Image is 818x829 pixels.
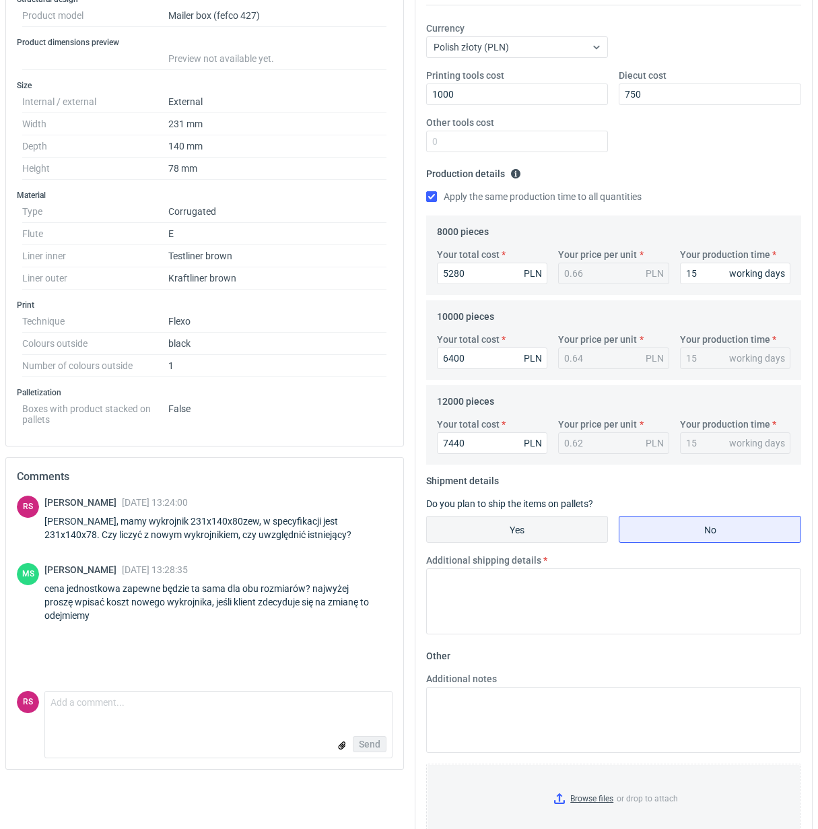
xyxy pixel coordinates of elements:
[44,497,122,508] span: [PERSON_NAME]
[17,496,39,518] div: Rafał Stani
[44,564,122,575] span: [PERSON_NAME]
[426,554,541,567] label: Additional shipping details
[168,310,387,333] dd: Flexo
[426,163,521,179] legend: Production details
[22,245,168,267] dt: Liner inner
[17,300,393,310] h3: Print
[22,223,168,245] dt: Flute
[437,306,494,322] legend: 10000 pieces
[17,563,39,585] div: Maciej Sikora
[17,496,39,518] figcaption: RS
[168,201,387,223] dd: Corrugated
[434,42,509,53] span: Polish złoty (PLN)
[168,53,274,64] span: Preview not available yet.
[17,563,39,585] figcaption: MS
[168,267,387,290] dd: Kraftliner brown
[168,398,387,425] dd: False
[168,245,387,267] dd: Testliner brown
[168,158,387,180] dd: 78 mm
[524,436,542,450] div: PLN
[426,190,642,203] label: Apply the same production time to all quantities
[22,267,168,290] dt: Liner outer
[359,739,380,749] span: Send
[619,84,801,105] input: 0
[426,116,494,129] label: Other tools cost
[44,582,393,622] div: cena jednostkowa zapewne będzie ta sama dla obu rozmiarów? najwyżej proszę wpisać koszt nowego wy...
[22,113,168,135] dt: Width
[353,736,386,752] button: Send
[619,516,801,543] label: No
[168,113,387,135] dd: 231 mm
[22,158,168,180] dt: Height
[168,91,387,113] dd: External
[17,387,393,398] h3: Palletization
[17,37,393,48] h3: Product dimensions preview
[426,69,504,82] label: Printing tools cost
[680,333,770,346] label: Your production time
[22,333,168,355] dt: Colours outside
[22,355,168,377] dt: Number of colours outside
[437,263,548,284] input: 0
[22,398,168,425] dt: Boxes with product stacked on pallets
[17,691,39,713] div: Rafał Stani
[168,135,387,158] dd: 140 mm
[168,333,387,355] dd: black
[558,418,637,431] label: Your price per unit
[524,352,542,365] div: PLN
[426,22,465,35] label: Currency
[426,498,593,509] label: Do you plan to ship the items on pallets?
[22,310,168,333] dt: Technique
[426,645,450,661] legend: Other
[22,5,168,27] dt: Product model
[17,691,39,713] figcaption: RS
[168,355,387,377] dd: 1
[426,672,497,686] label: Additional notes
[17,469,393,485] h2: Comments
[558,333,637,346] label: Your price per unit
[680,418,770,431] label: Your production time
[729,436,785,450] div: working days
[426,131,609,152] input: 0
[524,267,542,280] div: PLN
[426,516,609,543] label: Yes
[646,267,664,280] div: PLN
[437,221,489,237] legend: 8000 pieces
[168,5,387,27] dd: Mailer box (fefco 427)
[646,352,664,365] div: PLN
[558,248,637,261] label: Your price per unit
[437,418,500,431] label: Your total cost
[437,391,494,407] legend: 12000 pieces
[619,69,667,82] label: Diecut cost
[22,135,168,158] dt: Depth
[729,352,785,365] div: working days
[17,80,393,91] h3: Size
[22,201,168,223] dt: Type
[646,436,664,450] div: PLN
[22,91,168,113] dt: Internal / external
[122,497,188,508] span: [DATE] 13:24:00
[122,564,188,575] span: [DATE] 13:28:35
[729,267,785,280] div: working days
[680,248,770,261] label: Your production time
[426,84,609,105] input: 0
[44,515,393,541] div: [PERSON_NAME], mamy wykrojnik 231x140x80zew, w specyfikacji jest 231x140x78. Czy liczyć z nowym w...
[437,333,500,346] label: Your total cost
[437,248,500,261] label: Your total cost
[680,263,791,284] input: 0
[426,470,499,486] legend: Shipment details
[168,223,387,245] dd: E
[17,190,393,201] h3: Material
